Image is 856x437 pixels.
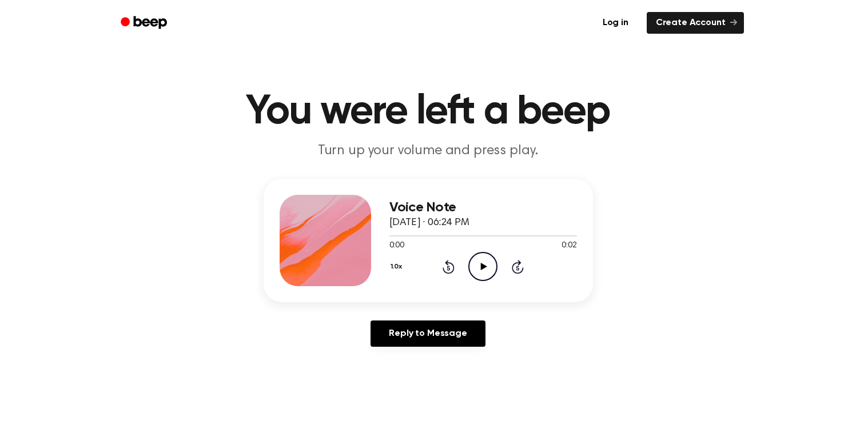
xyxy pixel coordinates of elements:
[136,91,721,133] h1: You were left a beep
[371,320,485,347] a: Reply to Message
[389,240,404,252] span: 0:00
[113,12,177,34] a: Beep
[389,200,577,215] h3: Voice Note
[647,12,744,34] a: Create Account
[389,218,469,228] span: [DATE] · 06:24 PM
[591,10,640,36] a: Log in
[209,142,648,161] p: Turn up your volume and press play.
[562,240,576,252] span: 0:02
[389,257,407,276] button: 1.0x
